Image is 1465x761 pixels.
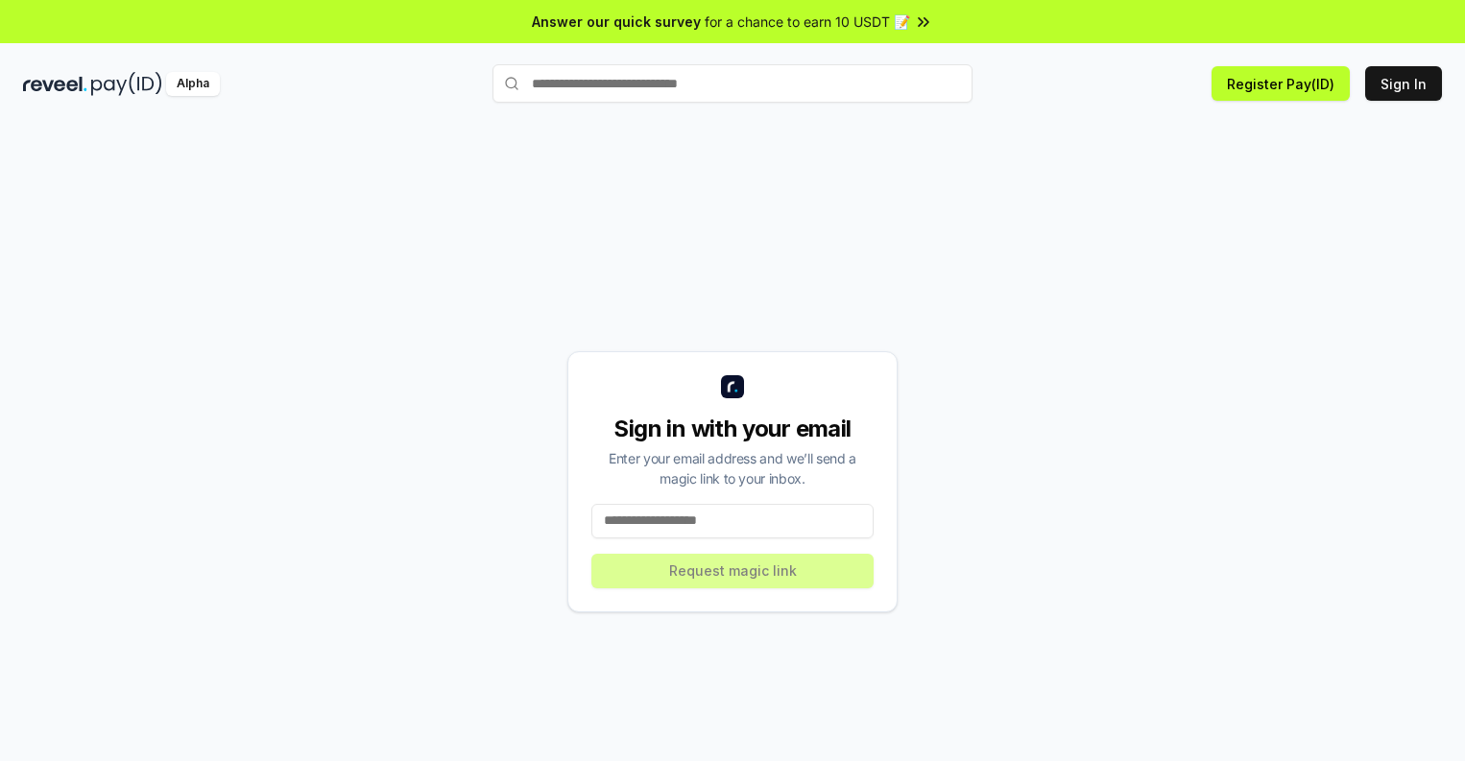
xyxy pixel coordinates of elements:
button: Sign In [1365,66,1442,101]
div: Enter your email address and we’ll send a magic link to your inbox. [591,448,874,488]
img: logo_small [721,375,744,398]
div: Sign in with your email [591,414,874,444]
img: pay_id [91,72,162,96]
button: Register Pay(ID) [1212,66,1350,101]
div: Alpha [166,72,220,96]
img: reveel_dark [23,72,87,96]
span: for a chance to earn 10 USDT 📝 [705,12,910,32]
span: Answer our quick survey [532,12,701,32]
